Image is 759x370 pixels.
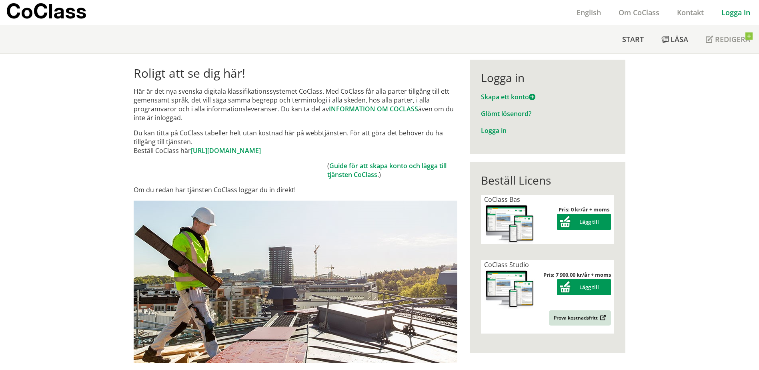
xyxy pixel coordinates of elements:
[327,161,457,179] td: ( .)
[191,146,261,155] a: [URL][DOMAIN_NAME]
[134,185,457,194] p: Om du redan har tjänsten CoClass loggar du in direkt!
[134,66,457,80] h1: Roligt att se dig här!
[481,109,531,118] a: Glömt lösenord?
[484,204,535,244] img: coclass-license.jpg
[557,284,611,291] a: Lägg till
[599,315,606,321] img: Outbound.png
[481,71,614,84] div: Logga in
[613,25,653,53] a: Start
[568,8,610,17] a: English
[668,8,713,17] a: Kontakt
[481,126,507,135] a: Logga in
[653,25,697,53] a: Läsa
[622,34,644,44] span: Start
[327,161,447,179] a: Guide för att skapa konto och lägga till tjänsten CoClass
[713,8,759,17] a: Logga in
[610,8,668,17] a: Om CoClass
[549,310,611,326] a: Prova kostnadsfritt
[484,260,529,269] span: CoClass Studio
[557,279,611,295] button: Lägg till
[134,201,457,363] img: login.jpg
[481,173,614,187] div: Beställ Licens
[484,269,535,310] img: coclass-license.jpg
[557,218,611,225] a: Lägg till
[6,6,86,16] p: CoClass
[134,87,457,122] p: Här är det nya svenska digitala klassifikationssystemet CoClass. Med CoClass får alla parter till...
[557,214,611,230] button: Lägg till
[134,129,457,155] p: Du kan titta på CoClass tabeller helt utan kostnad här på webbtjänsten. För att göra det behöver ...
[329,105,418,113] a: INFORMATION OM COCLASS
[559,206,609,213] strong: Pris: 0 kr/år + moms
[481,92,535,101] a: Skapa ett konto
[484,195,520,204] span: CoClass Bas
[671,34,688,44] span: Läsa
[543,271,611,278] strong: Pris: 7 900,00 kr/år + moms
